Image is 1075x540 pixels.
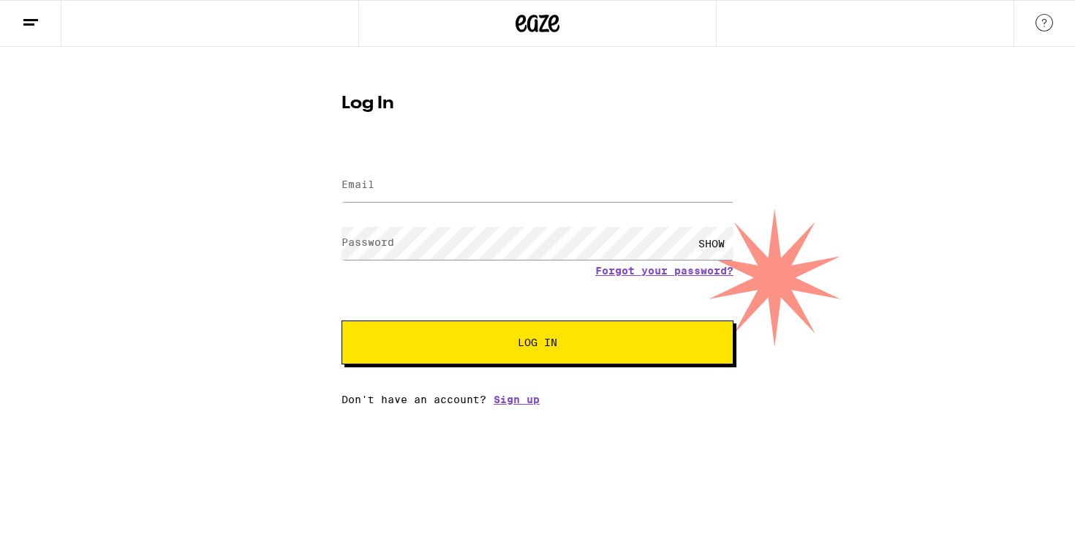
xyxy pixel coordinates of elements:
label: Email [342,179,374,190]
a: Forgot your password? [595,265,733,277]
div: Don't have an account? [342,394,733,405]
div: SHOW [690,227,733,260]
button: Log In [342,320,733,364]
h1: Log In [342,95,733,113]
span: Log In [518,337,557,348]
a: Sign up [494,394,540,405]
label: Password [342,236,394,248]
input: Email [342,169,733,202]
